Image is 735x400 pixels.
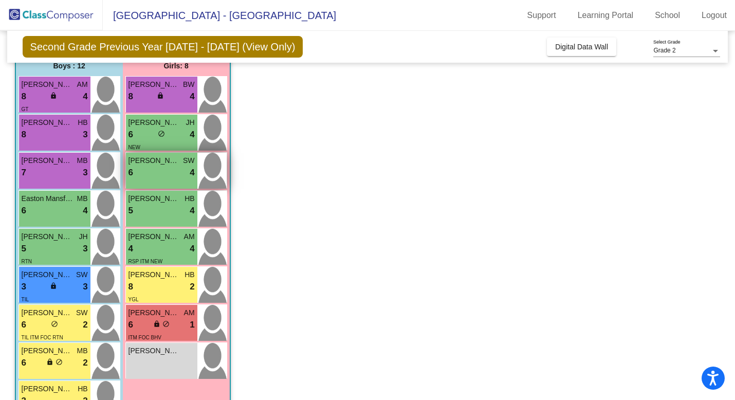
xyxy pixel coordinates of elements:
span: 4 [83,90,87,103]
span: [PERSON_NAME] [22,384,73,394]
span: GT [22,106,29,112]
span: Easton Mansfield [22,193,73,204]
span: 7 [22,166,26,179]
span: [PERSON_NAME] [22,231,73,242]
span: 4 [190,204,194,217]
span: AM [184,231,195,242]
span: AM [77,79,88,90]
span: do_not_disturb_alt [51,320,58,328]
span: [PERSON_NAME] [128,155,180,166]
span: RTN [22,259,32,264]
span: 5 [22,242,26,256]
span: [PERSON_NAME] [128,346,180,356]
span: lock [50,282,57,289]
span: do_not_disturb_alt [56,358,63,366]
span: [PERSON_NAME] [22,117,73,128]
span: 6 [128,128,133,141]
span: SW [76,269,88,280]
span: JH [186,117,194,128]
span: ITM FOC BHV [128,335,161,340]
span: [PERSON_NAME] [128,231,180,242]
span: MB [77,346,88,356]
span: 3 [83,166,87,179]
span: 6 [22,356,26,370]
span: 3 [22,280,26,294]
span: NEW [128,144,140,150]
a: Learning Portal [569,7,642,24]
span: MB [77,155,88,166]
span: Second Grade Previous Year [DATE] - [DATE] (View Only) [23,36,303,58]
span: [PERSON_NAME] [128,79,180,90]
span: 6 [22,318,26,332]
span: 8 [128,90,133,103]
span: 2 [83,318,87,332]
span: 8 [22,128,26,141]
span: [PERSON_NAME] [22,346,73,356]
span: 1 [190,318,194,332]
span: [PERSON_NAME] [128,307,180,318]
span: RSP ITM NEW [128,259,162,264]
span: 4 [128,242,133,256]
span: do_not_disturb_alt [162,320,170,328]
span: BW [183,79,195,90]
span: HB [185,193,194,204]
div: Girls: 8 [123,56,230,76]
span: lock [157,92,164,99]
span: MB [77,193,88,204]
span: lock [46,358,53,366]
span: lock [153,320,160,328]
span: 8 [128,280,133,294]
span: TIL ITM FOC RTN [22,335,63,340]
span: [PERSON_NAME] [128,117,180,128]
span: TIL [22,297,29,302]
span: [PERSON_NAME] [22,155,73,166]
span: [PERSON_NAME] [22,79,73,90]
span: Digital Data Wall [555,43,608,51]
span: SW [183,155,195,166]
span: 2 [83,356,87,370]
span: YGL [128,297,139,302]
span: 6 [128,166,133,179]
span: 4 [83,204,87,217]
span: 4 [190,90,194,103]
span: 4 [190,242,194,256]
span: lock [50,92,57,99]
a: Logout [693,7,735,24]
span: 3 [83,128,87,141]
span: AM [184,307,195,318]
span: [PERSON_NAME] [22,269,73,280]
span: [GEOGRAPHIC_DATA] - [GEOGRAPHIC_DATA] [103,7,336,24]
span: HB [78,384,87,394]
span: [PERSON_NAME] [22,307,73,318]
div: Boys : 12 [16,56,123,76]
button: Digital Data Wall [547,38,616,56]
span: 5 [128,204,133,217]
span: JH [79,231,87,242]
span: 4 [190,128,194,141]
span: 3 [83,280,87,294]
span: 3 [83,242,87,256]
span: 6 [128,318,133,332]
span: [PERSON_NAME] [128,269,180,280]
span: do_not_disturb_alt [158,130,165,137]
span: SW [76,307,88,318]
span: 6 [22,204,26,217]
span: 8 [22,90,26,103]
span: HB [185,269,194,280]
a: Support [519,7,564,24]
span: 2 [190,280,194,294]
span: 4 [190,166,194,179]
span: [PERSON_NAME] [128,193,180,204]
span: Grade 2 [653,47,675,54]
a: School [647,7,688,24]
span: HB [78,117,87,128]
